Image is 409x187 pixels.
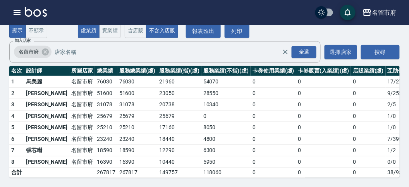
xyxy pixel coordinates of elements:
[351,99,386,111] td: 0
[11,113,14,119] span: 4
[292,46,316,58] div: 全選
[351,156,386,168] td: 0
[11,101,14,107] span: 3
[361,45,400,59] button: 搜尋
[95,133,117,145] td: 23240
[251,66,296,76] th: 卡券使用業績(虛)
[69,66,95,76] th: 所屬店家
[95,156,117,168] td: 16390
[351,122,386,133] td: 0
[117,99,158,111] td: 31078
[117,156,158,168] td: 16390
[351,145,386,156] td: 0
[251,76,296,88] td: 0
[351,87,386,99] td: 0
[157,168,201,178] td: 149757
[95,66,117,76] th: 總業績
[117,110,158,122] td: 25679
[372,8,397,17] div: 名留市府
[24,133,69,145] td: [PERSON_NAME]
[201,99,251,111] td: 10340
[117,122,158,133] td: 25210
[251,99,296,111] td: 0
[14,48,43,56] span: 名留市府
[69,122,95,133] td: 名留市府
[201,76,251,88] td: 54070
[11,136,14,142] span: 6
[351,133,386,145] td: 0
[186,24,221,38] button: 報表匯出
[11,147,14,153] span: 7
[24,122,69,133] td: [PERSON_NAME]
[69,133,95,145] td: 名留市府
[95,168,117,178] td: 267817
[157,87,201,99] td: 23050
[251,87,296,99] td: 0
[157,110,201,122] td: 25679
[95,87,117,99] td: 51600
[157,66,201,76] th: 服務業績(指)(虛)
[201,145,251,156] td: 6300
[296,168,351,178] td: 0
[296,156,351,168] td: 0
[95,110,117,122] td: 25679
[251,145,296,156] td: 0
[14,46,52,58] div: 名留市府
[69,99,95,111] td: 名留市府
[69,156,95,168] td: 名留市府
[24,110,69,122] td: [PERSON_NAME]
[351,76,386,88] td: 0
[24,87,69,99] td: [PERSON_NAME]
[24,156,69,168] td: [PERSON_NAME]
[117,66,158,76] th: 服務總業績(虛)
[157,133,201,145] td: 18440
[117,76,158,88] td: 76030
[24,66,69,76] th: 設計師
[201,87,251,99] td: 28550
[157,76,201,88] td: 21960
[201,168,251,178] td: 118060
[117,87,158,99] td: 51600
[351,66,386,76] th: 店販業績(虛)
[95,76,117,88] td: 76030
[26,23,47,38] button: 不顯示
[9,168,24,178] td: 合計
[24,99,69,111] td: [PERSON_NAME]
[351,168,386,178] td: 0
[95,99,117,111] td: 31078
[9,23,26,38] button: 顯示
[117,145,158,156] td: 18590
[15,38,31,43] label: 加入店家
[225,24,249,38] button: 列印
[296,145,351,156] td: 0
[157,145,201,156] td: 12290
[125,23,146,38] button: 含店販
[11,159,14,165] span: 8
[201,133,251,145] td: 4800
[325,45,357,59] button: 選擇店家
[280,47,291,57] button: Clear
[69,87,95,99] td: 名留市府
[251,122,296,133] td: 0
[351,110,386,122] td: 0
[11,124,14,130] span: 5
[296,76,351,88] td: 0
[157,122,201,133] td: 17160
[201,110,251,122] td: 0
[99,23,121,38] button: 實業績
[157,99,201,111] td: 20738
[296,87,351,99] td: 0
[157,156,201,168] td: 10440
[117,168,158,178] td: 267817
[251,156,296,168] td: 0
[296,99,351,111] td: 0
[251,168,296,178] td: 0
[290,45,318,60] button: Open
[11,90,14,96] span: 2
[201,66,251,76] th: 服務業績(不指)(虛)
[9,66,24,76] th: 名次
[296,110,351,122] td: 0
[95,145,117,156] td: 18590
[201,156,251,168] td: 5950
[11,78,14,85] span: 1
